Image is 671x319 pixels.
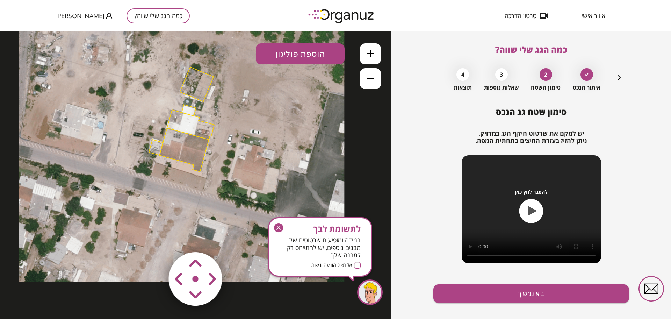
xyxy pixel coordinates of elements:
[280,236,361,259] span: במידה ומופיעים שרטוטים של מבנים נוספים, יש להתייחס רק למבנה שלך.
[55,12,104,19] span: [PERSON_NAME]
[582,12,605,19] span: איזור אישי
[494,12,559,19] button: סרטון הדרכה
[154,206,238,290] img: vector-smart-object-copy.png
[495,68,508,81] div: 3
[484,84,519,91] span: שאלות נוספות
[311,262,352,269] span: אל תציג הודעה זו שוב.
[573,84,600,91] span: איתור הנכס
[454,84,472,91] span: תוצאות
[433,284,629,303] button: בוא נמשיך
[540,68,552,81] div: 2
[505,12,536,19] span: סרטון הדרכה
[433,130,629,145] h2: יש למקם את שרטוט היקף הגג במדויק. ניתן להזיז בעזרת החיצים בתחתית המפה.
[127,8,190,23] button: כמה הגג שלי שווה?
[280,224,361,234] span: לתשומת לבך
[495,44,567,55] span: כמה הגג שלי שווה?
[303,6,380,26] img: logo
[456,68,469,81] div: 4
[55,12,113,20] button: [PERSON_NAME]
[496,106,567,118] span: סימון שטח גג הנכס
[531,84,561,91] span: סימון השטח
[571,12,616,19] button: איזור אישי
[515,189,548,195] span: להסבר לחץ כאן
[256,12,345,33] button: הוספת פוליגון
